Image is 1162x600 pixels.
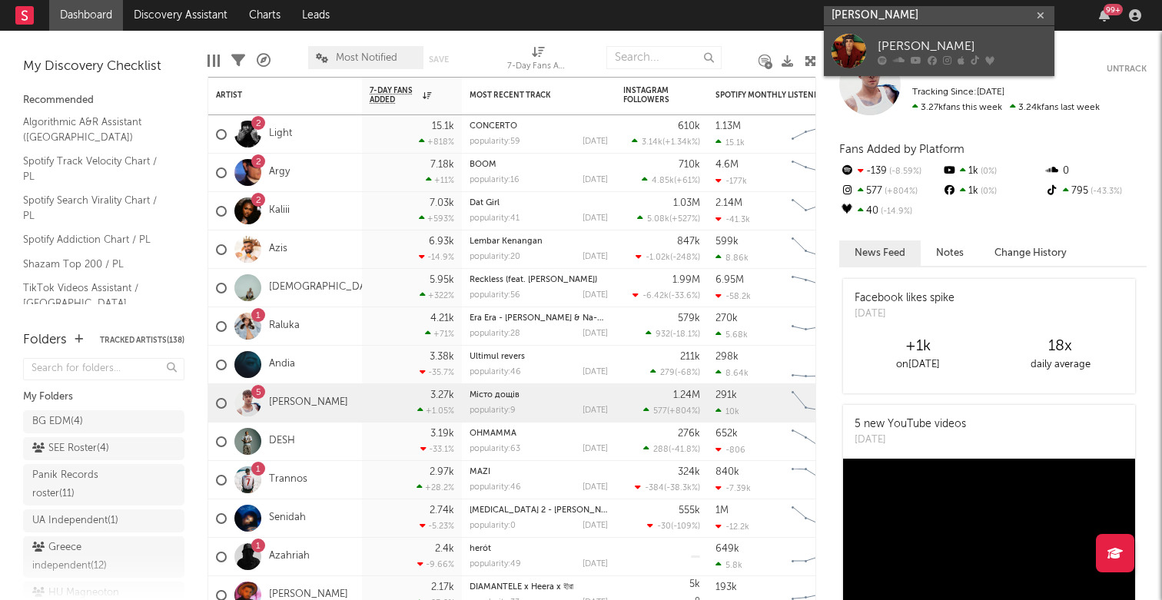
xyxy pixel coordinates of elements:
div: -806 [715,445,745,455]
div: 99 + [1104,4,1123,15]
input: Search... [606,46,722,69]
div: [DATE] [855,433,966,448]
div: Recommended [23,91,184,110]
div: Filters [231,38,245,83]
div: popularity: 56 [470,291,520,300]
button: Save [429,55,449,64]
div: 0 [1044,161,1147,181]
div: 795 [1044,181,1147,201]
div: -5.23 % [420,521,454,531]
div: Folders [23,331,67,350]
div: Dat Girl [470,199,608,207]
div: 15.1k [432,121,454,131]
button: Untrack [1107,61,1147,77]
div: -35.7 % [420,367,454,377]
div: 270k [715,313,738,323]
div: 211k [680,352,700,362]
a: Trannos [269,473,307,486]
div: ( ) [647,521,700,531]
button: Change History [979,240,1082,266]
div: 1.03M [673,198,700,208]
a: Reckless (feat. [PERSON_NAME]) [470,276,597,284]
div: OHMAMMA [470,429,608,438]
svg: Chart title [785,499,854,538]
span: -384 [645,484,664,492]
span: 0 % [978,167,997,176]
div: +593 % [419,214,454,224]
a: Greece independent(12) [23,536,184,578]
a: Lembar Kenangan [470,237,543,246]
div: popularity: 9 [470,406,516,415]
div: Facebook likes spike [855,290,954,307]
div: [DATE] [583,560,608,569]
span: 3.14k [642,138,662,147]
a: Senidah [269,512,306,525]
div: popularity: 0 [470,522,516,530]
div: [DATE] [583,214,608,223]
span: 3.27k fans this week [912,103,1002,112]
div: 2.97k [430,467,454,477]
div: My Folders [23,388,184,406]
div: 193k [715,582,737,592]
div: [DATE] [583,368,608,376]
div: -7.39k [715,483,751,493]
div: [DATE] [583,522,608,530]
div: [DATE] [583,138,608,146]
div: Місто дощів [470,391,608,399]
div: UA Independent ( 1 ) [32,512,118,530]
div: 2.4k [435,544,454,554]
div: 5.8k [715,560,742,570]
div: 5.95k [430,275,454,285]
svg: Chart title [785,384,854,423]
div: 5.68k [715,330,748,340]
div: Artist [216,91,331,100]
div: -12.2k [715,522,749,532]
span: -30 [657,522,671,531]
div: 298k [715,352,739,362]
div: 577 [839,181,941,201]
div: 3.38k [430,352,454,362]
a: Ultimul revers [470,353,525,361]
div: 276k [678,429,700,439]
div: [DATE] [583,253,608,261]
a: Spotify Addiction Chart / PL [23,231,169,248]
div: MAZI [470,468,608,476]
svg: Chart title [785,461,854,499]
span: 577 [653,407,667,416]
div: 649k [715,544,739,554]
span: +527 % [672,215,698,224]
span: Most Notified [336,53,397,63]
svg: Chart title [785,423,854,461]
div: 291k [715,390,737,400]
div: on [DATE] [847,356,989,374]
a: Light [269,128,292,141]
div: 8.86k [715,253,749,263]
div: 5k [689,579,700,589]
div: +11 % [426,175,454,185]
svg: Chart title [785,269,854,307]
div: 3.27k [430,390,454,400]
div: 15.1k [715,138,745,148]
a: Era Era - [PERSON_NAME] & Na-No Remix [470,314,636,323]
div: Era Era - Cristi Nitzu & Na-No Remix [470,314,608,323]
button: Notes [921,240,979,266]
div: Most Recent Track [470,91,585,100]
div: ( ) [642,175,700,185]
div: 3.19k [430,429,454,439]
a: Azis [269,243,287,256]
a: Panik Records roster(11) [23,464,184,506]
input: Search for folders... [23,358,184,380]
div: 1k [941,161,1044,181]
div: 710k [679,160,700,170]
div: My Discovery Checklist [23,58,184,76]
input: Search for artists [824,6,1054,25]
div: 2.17k [431,582,454,592]
span: -43.3 % [1088,187,1122,196]
div: 1.24M [673,390,700,400]
div: Reckless (feat. Denzel Curry) [470,276,608,284]
span: +804 % [882,187,918,196]
div: +71 % [425,329,454,339]
a: BOOM [470,161,496,169]
button: News Feed [839,240,921,266]
div: [DATE] [583,406,608,415]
